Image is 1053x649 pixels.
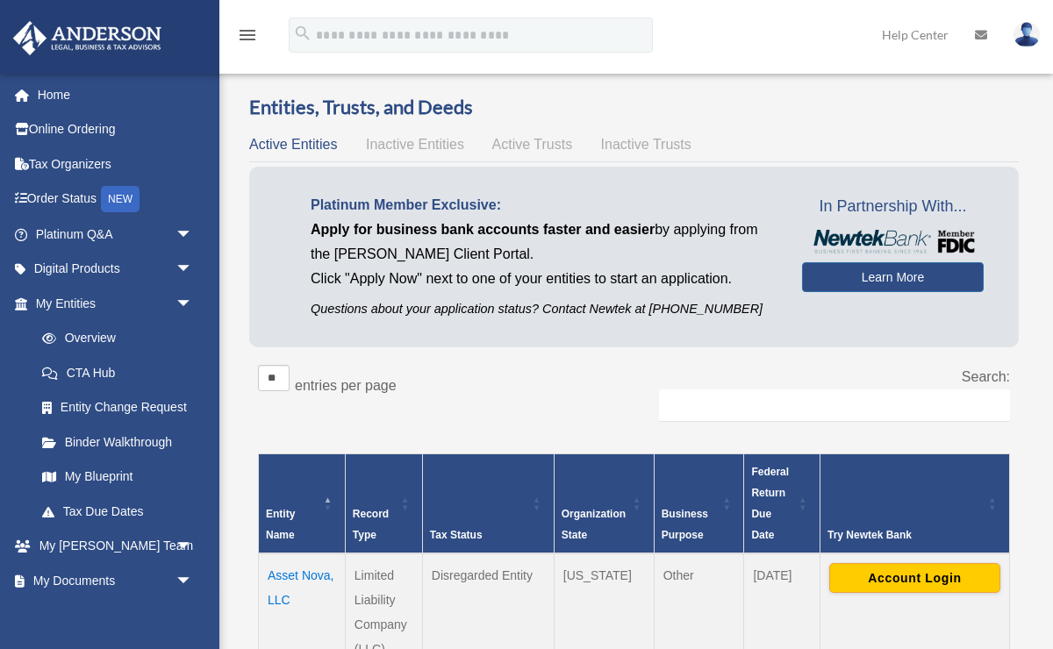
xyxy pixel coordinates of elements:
[175,286,211,322] span: arrow_drop_down
[175,217,211,253] span: arrow_drop_down
[662,508,708,541] span: Business Purpose
[829,563,1000,593] button: Account Login
[25,494,211,529] a: Tax Due Dates
[492,137,573,152] span: Active Trusts
[827,524,983,546] div: Try Newtek Bank
[820,454,1009,554] th: Try Newtek Bank : Activate to sort
[430,529,483,541] span: Tax Status
[654,454,744,554] th: Business Purpose: Activate to sort
[12,252,219,287] a: Digital Productsarrow_drop_down
[829,570,1000,584] a: Account Login
[751,466,789,541] span: Federal Return Due Date
[101,186,140,212] div: NEW
[295,378,397,393] label: entries per page
[12,529,219,564] a: My [PERSON_NAME] Teamarrow_drop_down
[12,182,219,218] a: Order StatusNEW
[554,454,654,554] th: Organization State: Activate to sort
[12,286,211,321] a: My Entitiesarrow_drop_down
[802,193,984,221] span: In Partnership With...
[266,508,295,541] span: Entity Name
[259,454,346,554] th: Entity Name: Activate to invert sorting
[311,267,776,291] p: Click "Apply Now" next to one of your entities to start an application.
[175,252,211,288] span: arrow_drop_down
[311,193,776,218] p: Platinum Member Exclusive:
[249,137,337,152] span: Active Entities
[311,222,655,237] span: Apply for business bank accounts faster and easier
[12,563,219,598] a: My Documentsarrow_drop_down
[422,454,554,554] th: Tax Status: Activate to sort
[811,230,975,253] img: NewtekBankLogoSM.png
[25,460,211,495] a: My Blueprint
[293,24,312,43] i: search
[25,424,211,460] a: Binder Walkthrough
[345,454,422,554] th: Record Type: Activate to sort
[12,146,219,182] a: Tax Organizers
[1014,22,1040,47] img: User Pic
[25,321,202,356] a: Overview
[12,77,219,112] a: Home
[175,563,211,599] span: arrow_drop_down
[802,262,984,292] a: Learn More
[237,31,258,46] a: menu
[175,529,211,565] span: arrow_drop_down
[249,94,1019,121] h3: Entities, Trusts, and Deeds
[237,25,258,46] i: menu
[8,21,167,55] img: Anderson Advisors Platinum Portal
[25,390,211,425] a: Entity Change Request
[12,112,219,147] a: Online Ordering
[353,508,389,541] span: Record Type
[12,217,219,252] a: Platinum Q&Aarrow_drop_down
[744,454,820,554] th: Federal Return Due Date: Activate to sort
[562,508,626,541] span: Organization State
[25,355,211,390] a: CTA Hub
[601,137,691,152] span: Inactive Trusts
[366,137,464,152] span: Inactive Entities
[311,218,776,267] p: by applying from the [PERSON_NAME] Client Portal.
[311,298,776,320] p: Questions about your application status? Contact Newtek at [PHONE_NUMBER]
[962,369,1010,384] label: Search:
